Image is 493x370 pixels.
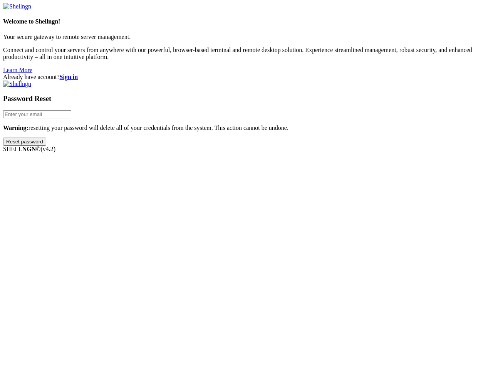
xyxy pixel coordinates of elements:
img: Shellngn [3,3,31,10]
div: Already have account? [3,74,490,81]
p: resetting your password will delete all of your credentials from the system. This action cannot b... [3,124,490,131]
a: Learn More [3,67,32,73]
input: Reset password [3,138,46,146]
span: 4.2.0 [41,146,56,152]
b: Warning: [3,124,29,131]
p: Your secure gateway to remote server management. [3,34,490,40]
h4: Welcome to Shellngn! [3,18,490,25]
span: SHELL © [3,146,55,152]
h3: Password Reset [3,94,490,103]
img: Shellngn [3,81,31,87]
p: Connect and control your servers from anywhere with our powerful, browser-based terminal and remo... [3,47,490,61]
input: Enter your email [3,110,71,118]
a: Sign in [60,74,78,80]
b: NGN [22,146,36,152]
